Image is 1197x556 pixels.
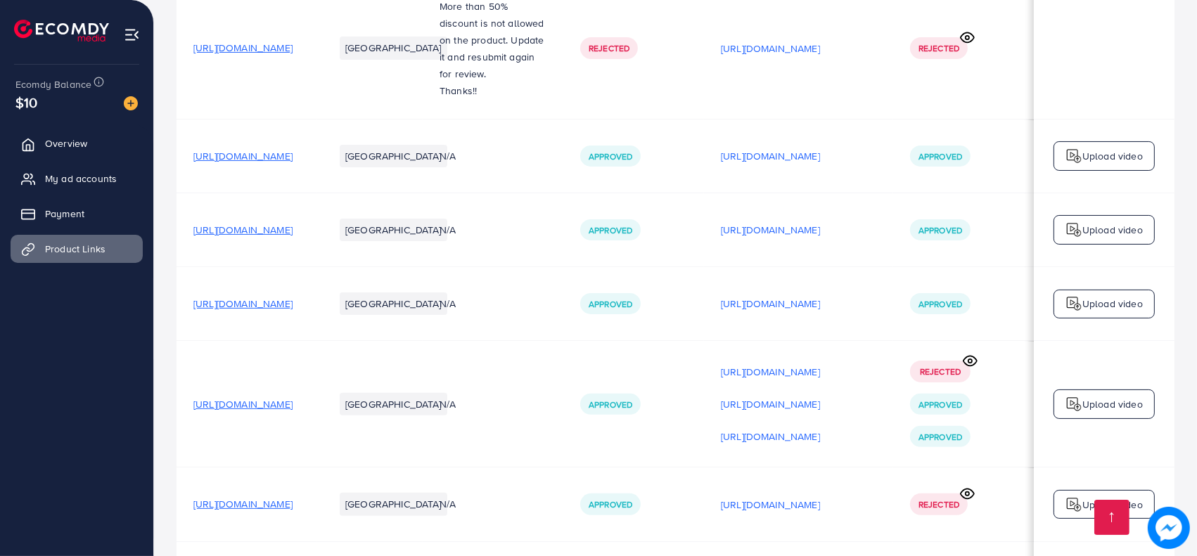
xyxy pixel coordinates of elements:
[193,297,293,311] span: [URL][DOMAIN_NAME]
[589,399,632,410] span: Approved
[15,92,37,112] span: $10
[193,223,293,237] span: [URL][DOMAIN_NAME]
[440,297,456,311] span: N/A
[11,164,143,193] a: My ad accounts
[45,242,105,256] span: Product Links
[440,497,456,511] span: N/A
[918,431,962,443] span: Approved
[920,366,961,377] span: Rejected
[11,200,143,228] a: Payment
[124,27,140,43] img: menu
[45,136,87,150] span: Overview
[589,150,632,162] span: Approved
[340,493,447,515] li: [GEOGRAPHIC_DATA]
[1082,396,1143,413] p: Upload video
[440,223,456,237] span: N/A
[589,498,632,510] span: Approved
[721,221,820,238] p: [URL][DOMAIN_NAME]
[1065,496,1082,513] img: logo
[721,496,820,513] p: [URL][DOMAIN_NAME]
[721,295,820,312] p: [URL][DOMAIN_NAME]
[589,42,629,54] span: Rejected
[124,96,138,110] img: image
[15,77,91,91] span: Ecomdy Balance
[11,235,143,263] a: Product Links
[721,396,820,413] p: [URL][DOMAIN_NAME]
[14,20,109,41] img: logo
[340,145,447,167] li: [GEOGRAPHIC_DATA]
[589,298,632,310] span: Approved
[1082,221,1143,238] p: Upload video
[11,129,143,157] a: Overview
[721,40,820,57] p: [URL][DOMAIN_NAME]
[1065,221,1082,238] img: logo
[918,224,962,236] span: Approved
[193,397,293,411] span: [URL][DOMAIN_NAME]
[918,298,962,310] span: Approved
[340,393,447,415] li: [GEOGRAPHIC_DATA]
[721,148,820,164] p: [URL][DOMAIN_NAME]
[45,207,84,221] span: Payment
[1065,148,1082,164] img: logo
[589,224,632,236] span: Approved
[721,363,820,380] p: [URL][DOMAIN_NAME]
[440,82,546,99] p: Thanks!!
[193,497,293,511] span: [URL][DOMAIN_NAME]
[340,37,447,59] li: [GEOGRAPHIC_DATA]
[440,397,456,411] span: N/A
[1082,148,1143,164] p: Upload video
[193,41,293,55] span: [URL][DOMAIN_NAME]
[918,399,962,410] span: Approved
[721,428,820,445] p: [URL][DOMAIN_NAME]
[440,149,456,163] span: N/A
[918,498,959,510] span: Rejected
[1082,295,1143,312] p: Upload video
[918,42,959,54] span: Rejected
[1151,510,1186,545] img: image
[45,172,117,186] span: My ad accounts
[193,149,293,163] span: [URL][DOMAIN_NAME]
[1065,295,1082,312] img: logo
[1065,396,1082,413] img: logo
[340,292,447,315] li: [GEOGRAPHIC_DATA]
[918,150,962,162] span: Approved
[1082,496,1143,513] p: Upload video
[340,219,447,241] li: [GEOGRAPHIC_DATA]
